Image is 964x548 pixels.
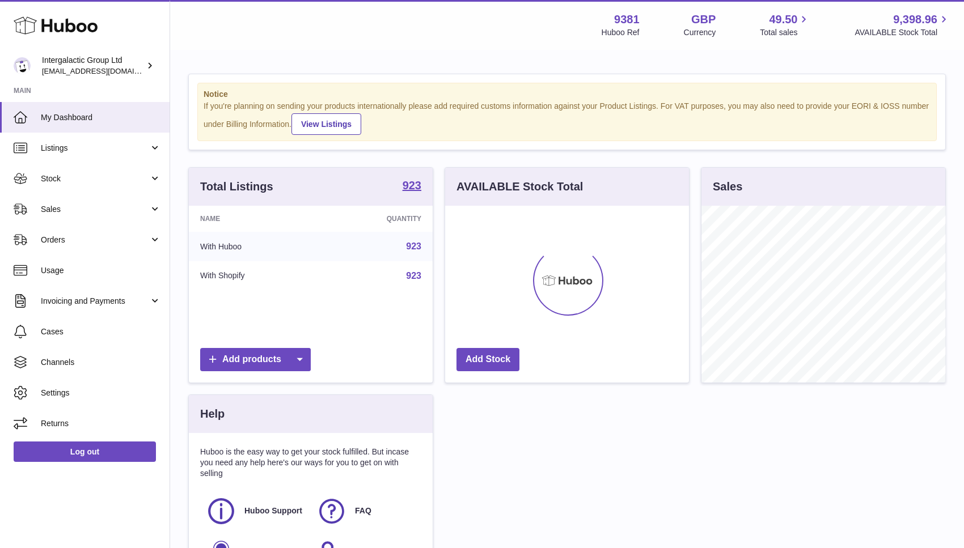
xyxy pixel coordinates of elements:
a: FAQ [316,496,416,526]
td: With Huboo [189,232,320,261]
span: Orders [41,235,149,245]
span: Usage [41,265,161,276]
span: Invoicing and Payments [41,296,149,307]
span: My Dashboard [41,112,161,123]
a: 923 [403,180,421,193]
span: Huboo Support [244,505,302,516]
span: [EMAIL_ADDRESS][DOMAIN_NAME] [42,66,167,75]
div: If you're planning on sending your products internationally please add required customs informati... [204,101,931,135]
strong: 9381 [614,12,640,27]
span: 49.50 [769,12,797,27]
a: 923 [406,241,421,251]
strong: GBP [691,12,716,27]
a: 49.50 Total sales [760,12,810,38]
span: 9,398.96 [893,12,937,27]
a: Add Stock [456,348,519,371]
div: Huboo Ref [602,27,640,38]
span: Settings [41,388,161,398]
p: Huboo is the easy way to get your stock fulfilled. But incase you need any help here's our ways f... [200,447,421,479]
span: Channels [41,357,161,368]
span: FAQ [355,505,371,516]
div: Intergalactic Group Ltd [42,55,144,77]
span: Stock [41,173,149,184]
th: Quantity [320,206,433,232]
strong: 923 [403,180,421,191]
span: AVAILABLE Stock Total [855,27,950,38]
a: View Listings [291,113,361,135]
a: 923 [406,271,421,281]
span: Total sales [760,27,810,38]
h3: Total Listings [200,179,273,194]
span: Cases [41,326,161,337]
a: 9,398.96 AVAILABLE Stock Total [855,12,950,38]
h3: Help [200,406,225,422]
a: Huboo Support [206,496,305,526]
strong: Notice [204,89,931,100]
th: Name [189,206,320,232]
a: Log out [14,441,156,462]
td: With Shopify [189,261,320,291]
span: Sales [41,204,149,215]
img: info@junglistnetwork.com [14,57,31,74]
span: Returns [41,418,161,429]
h3: Sales [713,179,742,194]
h3: AVAILABLE Stock Total [456,179,583,194]
span: Listings [41,143,149,154]
div: Currency [684,27,716,38]
a: Add products [200,348,311,371]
